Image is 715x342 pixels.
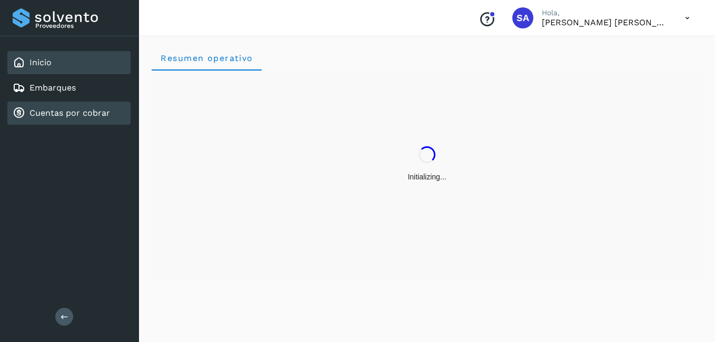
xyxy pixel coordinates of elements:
[160,53,253,63] span: Resumen operativo
[7,51,131,74] div: Inicio
[542,17,668,27] p: Saul Armando Palacios Martinez
[29,108,110,118] a: Cuentas por cobrar
[29,57,52,67] a: Inicio
[7,76,131,99] div: Embarques
[542,8,668,17] p: Hola,
[35,22,126,29] p: Proveedores
[29,83,76,93] a: Embarques
[7,102,131,125] div: Cuentas por cobrar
